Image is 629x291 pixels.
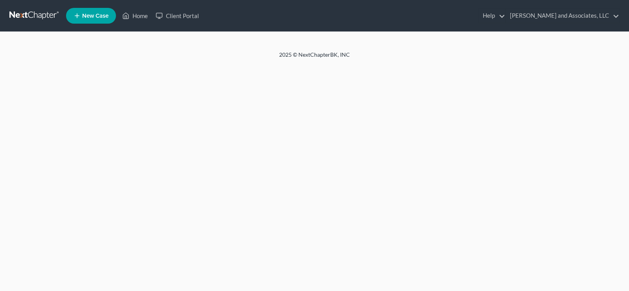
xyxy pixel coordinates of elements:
a: Home [118,9,152,23]
div: 2025 © NextChapterBK, INC [90,51,539,65]
a: Help [479,9,505,23]
new-legal-case-button: New Case [66,8,116,24]
a: [PERSON_NAME] and Associates, LLC [506,9,619,23]
a: Client Portal [152,9,203,23]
